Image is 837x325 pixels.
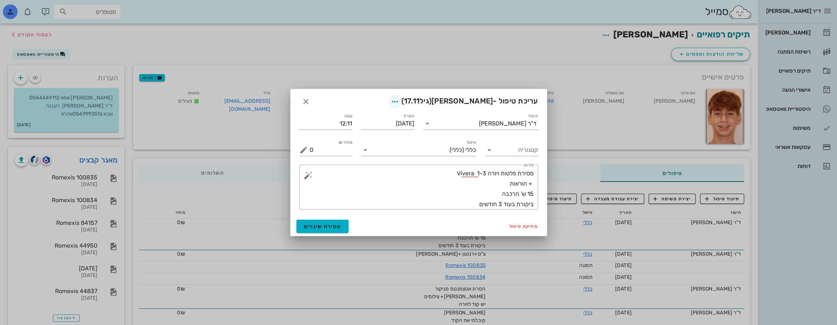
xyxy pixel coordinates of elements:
span: שמירת שינויים [304,223,342,230]
label: תאריך [403,113,414,119]
span: כללי [465,147,476,153]
label: שעה [344,113,353,119]
span: [PERSON_NAME] [432,96,493,105]
label: תיעוד [528,113,538,119]
div: תיעודד"ר [PERSON_NAME] [423,118,538,129]
label: טיפול [466,140,476,145]
label: מחיר ₪ [339,140,353,145]
span: (גיל ) [401,96,432,105]
button: מחיקת טיפול [506,221,541,231]
span: עריכת טיפול - [388,95,538,108]
div: ד"ר [PERSON_NAME] [479,120,537,127]
span: (כללי) [450,147,464,153]
button: שמירת שינויים [296,220,349,233]
span: מחיקת טיפול [509,224,538,229]
span: 17.11 [404,96,419,105]
label: פירוט [524,162,534,168]
button: מחיר ₪ appended action [299,146,308,154]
